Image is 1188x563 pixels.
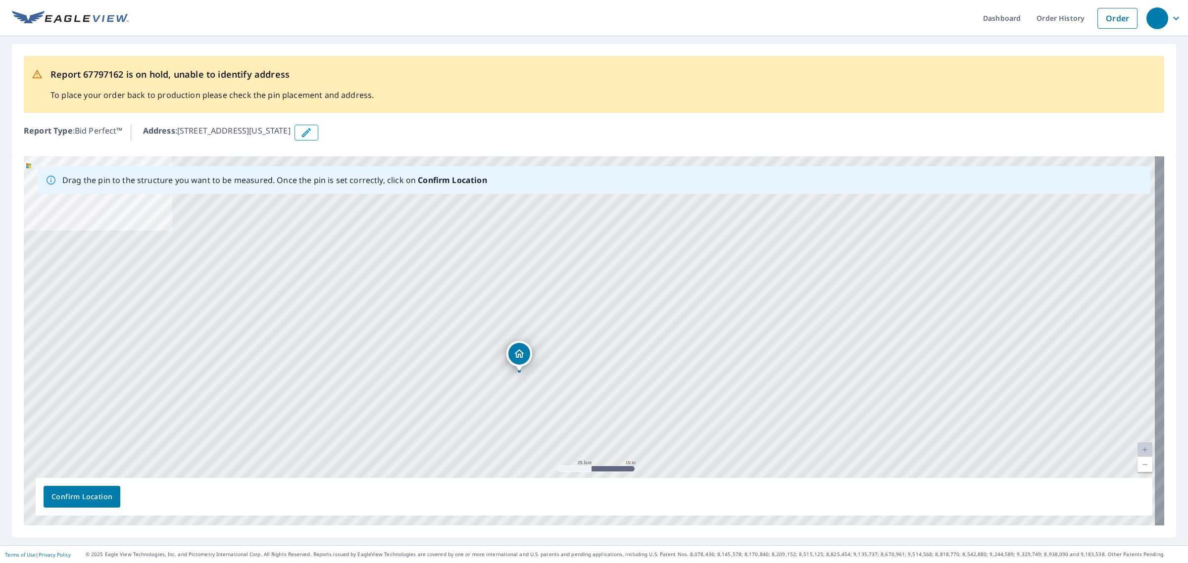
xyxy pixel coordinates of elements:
[1097,8,1138,29] a: Order
[24,125,73,136] b: Report Type
[418,175,487,186] b: Confirm Location
[143,125,175,136] b: Address
[1138,457,1152,472] a: Current Level 20, Zoom Out
[39,551,71,558] a: Privacy Policy
[24,125,123,141] p: : Bid Perfect™
[5,551,36,558] a: Terms of Use
[5,552,71,558] p: |
[86,551,1183,558] p: © 2025 Eagle View Technologies, Inc. and Pictometry International Corp. All Rights Reserved. Repo...
[62,174,487,186] p: Drag the pin to the structure you want to be measured. Once the pin is set correctly, click on
[50,89,374,101] p: To place your order back to production please check the pin placement and address.
[1138,442,1152,457] a: Current Level 20, Zoom In Disabled
[44,486,120,508] button: Confirm Location
[143,125,291,141] p: : [STREET_ADDRESS][US_STATE]
[51,491,112,503] span: Confirm Location
[50,68,374,81] p: Report 67797162 is on hold, unable to identify address
[12,11,129,26] img: EV Logo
